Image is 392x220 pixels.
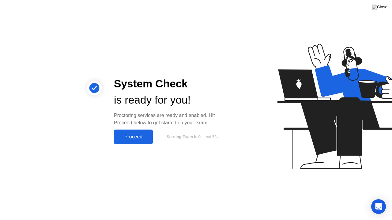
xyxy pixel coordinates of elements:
[114,92,228,108] div: is ready for you!
[198,134,219,139] span: 9m and 58s
[116,134,151,140] div: Proceed
[371,199,386,214] div: Open Intercom Messenger
[114,76,228,92] div: System Check
[114,112,228,127] div: Proctoring services are ready and enabled. Hit Proceed below to get started on your exam.
[114,130,153,144] button: Proceed
[372,5,387,9] img: Close
[156,131,228,143] button: Starting Exam in9m and 58s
